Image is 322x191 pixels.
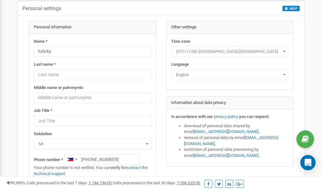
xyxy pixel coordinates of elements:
[34,39,48,45] label: Name *
[166,21,293,34] div: Other settings
[34,46,151,57] input: Name
[282,6,300,11] button: HELP
[34,92,151,103] input: Middle name or patronymic
[113,180,200,185] span: Calls processed in the last 30 days :
[26,180,112,185] span: Calls processed in the last 7 days :
[184,123,288,135] li: download of personal data shared by email ,
[184,135,278,146] a: [EMAIL_ADDRESS][DOMAIN_NAME]
[34,115,151,126] input: Job Title
[300,155,316,170] div: Open Intercom Messenger
[171,62,189,68] label: Language
[171,39,190,45] label: Time zone
[110,165,124,170] a: verify it
[34,69,151,80] input: Last name
[194,153,258,158] a: [EMAIL_ADDRESS][DOMAIN_NAME]
[239,114,270,119] strong: you can request:
[34,165,151,177] p: Your phone number is not verified. You can or
[184,135,288,147] li: removal of personal data by email ,
[34,138,151,149] span: Mr.
[36,140,149,149] span: Mr.
[34,108,52,114] label: Job Title *
[64,154,140,165] input: +1-800-555-55-55
[34,165,147,176] a: contact the technical support
[22,6,61,11] h5: Personal settings
[184,147,288,158] li: restriction of personal data processing by email .
[194,129,258,134] a: [EMAIL_ADDRESS][DOMAIN_NAME]
[29,21,156,34] div: Personal information
[173,70,286,79] span: English
[34,62,56,68] label: Last name *
[173,47,286,56] span: (UTC-11:00) Pacific/Midway
[6,180,26,185] span: 99,989%
[214,114,238,119] a: privacy policy
[89,180,112,185] u: 1 744 194,00
[166,97,293,109] div: Information about data privacy
[171,46,288,57] span: (UTC-11:00) Pacific/Midway
[34,131,52,137] label: Salutation
[171,114,213,119] strong: In accordance with our
[177,180,200,185] u: 7 596 625,00
[34,85,84,91] label: Middle name or patronymic
[64,154,79,165] div: Telephone country code
[34,157,63,163] label: Phone number *
[171,69,288,80] span: English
